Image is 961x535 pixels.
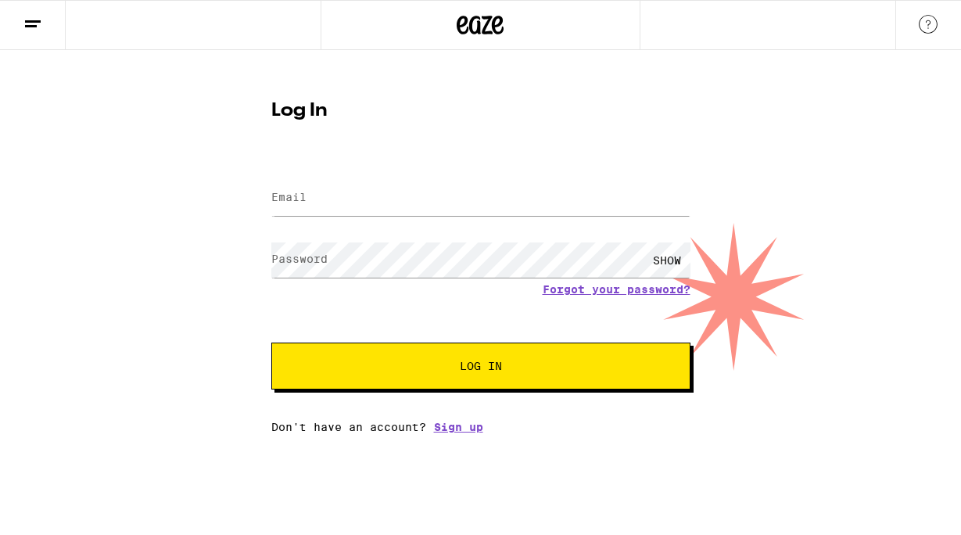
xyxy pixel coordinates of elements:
label: Email [271,191,307,203]
button: Log In [271,343,690,390]
h1: Log In [271,102,690,120]
input: Email [271,181,690,216]
a: Forgot your password? [543,283,690,296]
span: Log In [460,361,502,372]
label: Password [271,253,328,265]
div: SHOW [644,242,690,278]
a: Sign up [434,421,483,433]
div: Don't have an account? [271,421,690,433]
